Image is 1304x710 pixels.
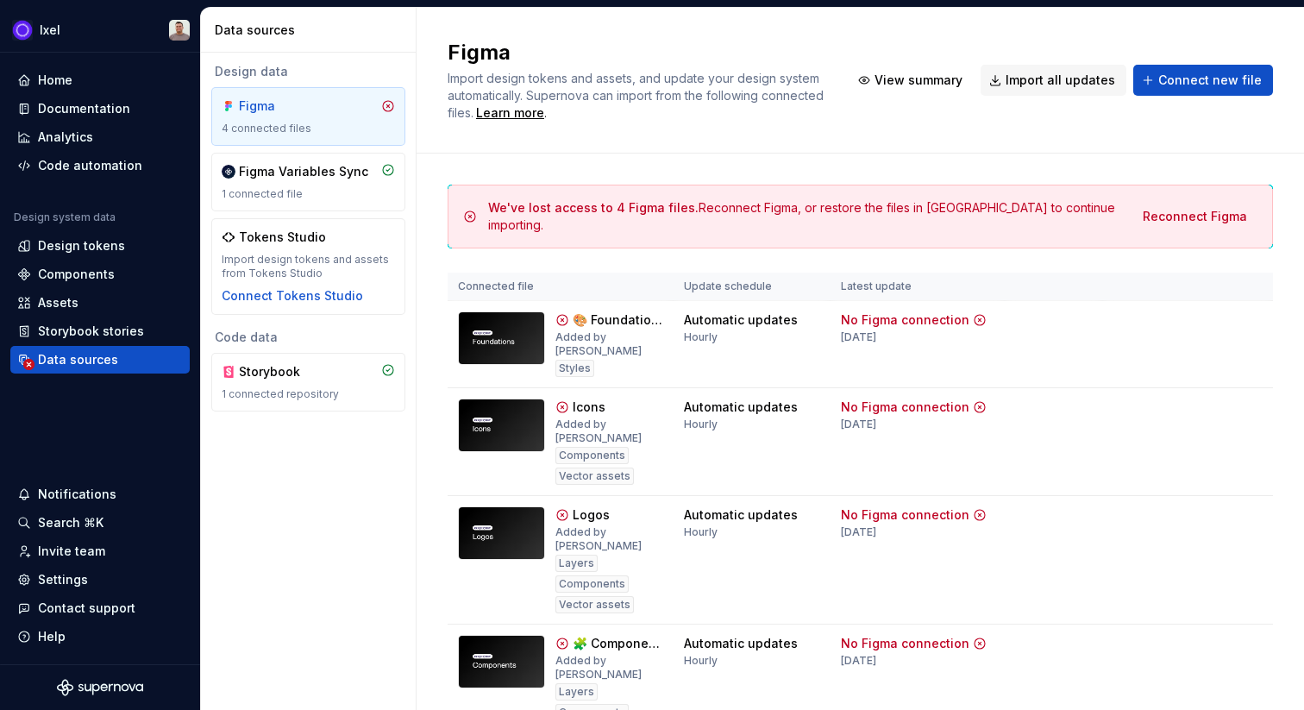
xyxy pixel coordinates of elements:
div: Search ⌘K [38,514,103,531]
div: Added by [PERSON_NAME] [555,330,663,358]
div: Ixel [40,22,60,39]
a: Components [10,261,190,288]
div: Layers [555,683,598,701]
div: Vector assets [555,596,634,613]
div: Code automation [38,157,142,174]
button: Search ⌘K [10,509,190,537]
div: 🎨 Foundations [573,311,663,329]
button: Connect new file [1133,65,1273,96]
div: Design system data [14,210,116,224]
a: Home [10,66,190,94]
div: Reconnect Figma, or restore the files in [GEOGRAPHIC_DATA] to continue importing. [488,199,1121,234]
a: Design tokens [10,232,190,260]
div: Layers [555,555,598,572]
div: No Figma connection [841,635,969,652]
div: Tokens Studio [239,229,326,246]
div: 🧩 Components [573,635,663,652]
div: [DATE] [841,418,876,431]
div: Icons [573,399,605,416]
div: No Figma connection [841,506,969,524]
div: Storybook stories [38,323,144,340]
div: Data sources [215,22,409,39]
div: Notifications [38,486,116,503]
span: Import design tokens and assets, and update your design system automatically. Supernova can impor... [448,71,827,120]
a: Figma Variables Sync1 connected file [211,153,405,211]
span: Connect new file [1158,72,1262,89]
button: Import all updates [981,65,1126,96]
div: Hourly [684,418,718,431]
a: Settings [10,566,190,594]
div: Added by [PERSON_NAME] [555,418,663,445]
div: Components [38,266,115,283]
div: Automatic updates [684,399,798,416]
div: [DATE] [841,525,876,539]
span: . [473,107,547,120]
div: Import design tokens and assets from Tokens Studio [222,253,395,280]
div: Added by [PERSON_NAME] [555,654,663,682]
div: Hourly [684,330,718,344]
a: Analytics [10,123,190,151]
span: Import all updates [1006,72,1115,89]
button: IxelAlberto Roldán [3,11,197,48]
div: Hourly [684,654,718,668]
button: Help [10,623,190,650]
a: Tokens StudioImport design tokens and assets from Tokens StudioConnect Tokens Studio [211,218,405,315]
div: Automatic updates [684,311,798,329]
a: Storybook1 connected repository [211,353,405,412]
div: Help [38,628,66,645]
div: Home [38,72,72,89]
div: Components [555,575,629,593]
th: Update schedule [674,273,831,301]
div: Code data [211,329,405,346]
div: Contact support [38,600,135,617]
div: No Figma connection [841,399,969,416]
div: Invite team [38,543,105,560]
button: Contact support [10,594,190,622]
button: Connect Tokens Studio [222,287,363,305]
a: Storybook stories [10,317,190,345]
a: Learn more [476,104,544,122]
div: Components [555,447,629,464]
div: [DATE] [841,654,876,668]
div: Figma [239,97,322,115]
div: Analytics [38,129,93,146]
div: Documentation [38,100,130,117]
div: 1 connected repository [222,387,395,401]
div: Assets [38,294,78,311]
div: [DATE] [841,330,876,344]
th: Latest update [831,273,1005,301]
div: Vector assets [555,468,634,485]
div: Data sources [38,351,118,368]
a: Figma4 connected files [211,87,405,146]
div: Logos [573,506,610,524]
div: Storybook [239,363,322,380]
div: Automatic updates [684,506,798,524]
span: View summary [875,72,962,89]
div: Figma Variables Sync [239,163,368,180]
span: Reconnect Figma [1143,208,1247,225]
div: Added by [PERSON_NAME] [555,525,663,553]
button: View summary [849,65,974,96]
span: We've lost access to 4 Figma files. [488,200,699,215]
div: Settings [38,571,88,588]
img: Alberto Roldán [169,20,190,41]
img: 868fd657-9a6c-419b-b302-5d6615f36a2c.png [12,20,33,41]
div: 4 connected files [222,122,395,135]
div: Hourly [684,525,718,539]
div: No Figma connection [841,311,969,329]
svg: Supernova Logo [57,679,143,696]
th: Connected file [448,273,674,301]
div: 1 connected file [222,187,395,201]
div: Styles [555,360,594,377]
div: Design data [211,63,405,80]
div: Automatic updates [684,635,798,652]
a: Data sources [10,346,190,374]
div: Design tokens [38,237,125,254]
a: Code automation [10,152,190,179]
a: Documentation [10,95,190,123]
a: Assets [10,289,190,317]
a: Invite team [10,537,190,565]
